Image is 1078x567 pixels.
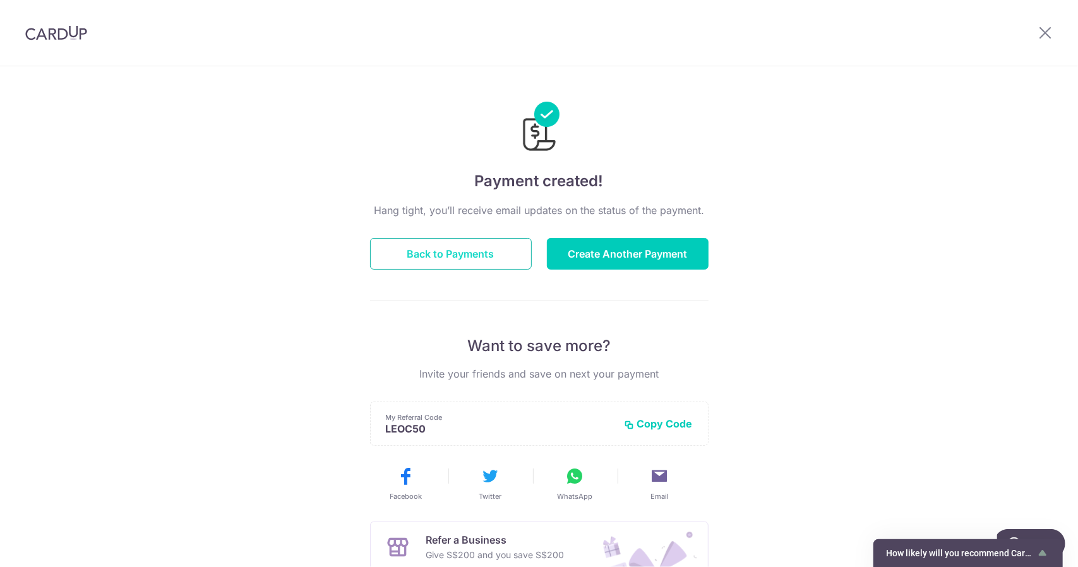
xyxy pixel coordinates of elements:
span: Facebook [390,491,422,501]
p: Invite your friends and save on next your payment [370,366,709,381]
span: Email [650,491,669,501]
button: Show survey - How likely will you recommend CardUp to a friend? [886,546,1050,561]
p: LEOC50 [386,422,614,435]
p: Refer a Business [426,532,565,547]
span: Twitter [479,491,502,501]
button: Back to Payments [370,238,532,270]
h4: Payment created! [370,170,709,193]
img: Payments [519,102,560,155]
img: CardUp [25,25,87,40]
p: Give S$200 and you save S$200 [426,547,565,563]
button: Twitter [453,466,528,501]
iframe: Opens a widget where you can find more information [997,529,1065,561]
button: Email [623,466,697,501]
span: How likely will you recommend CardUp to a friend? [886,548,1035,558]
p: Hang tight, you’ll receive email updates on the status of the payment. [370,203,709,218]
button: Facebook [369,466,443,501]
p: Want to save more? [370,336,709,356]
button: Copy Code [625,417,693,430]
button: WhatsApp [538,466,613,501]
p: My Referral Code [386,412,614,422]
button: Create Another Payment [547,238,709,270]
span: WhatsApp [558,491,593,501]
